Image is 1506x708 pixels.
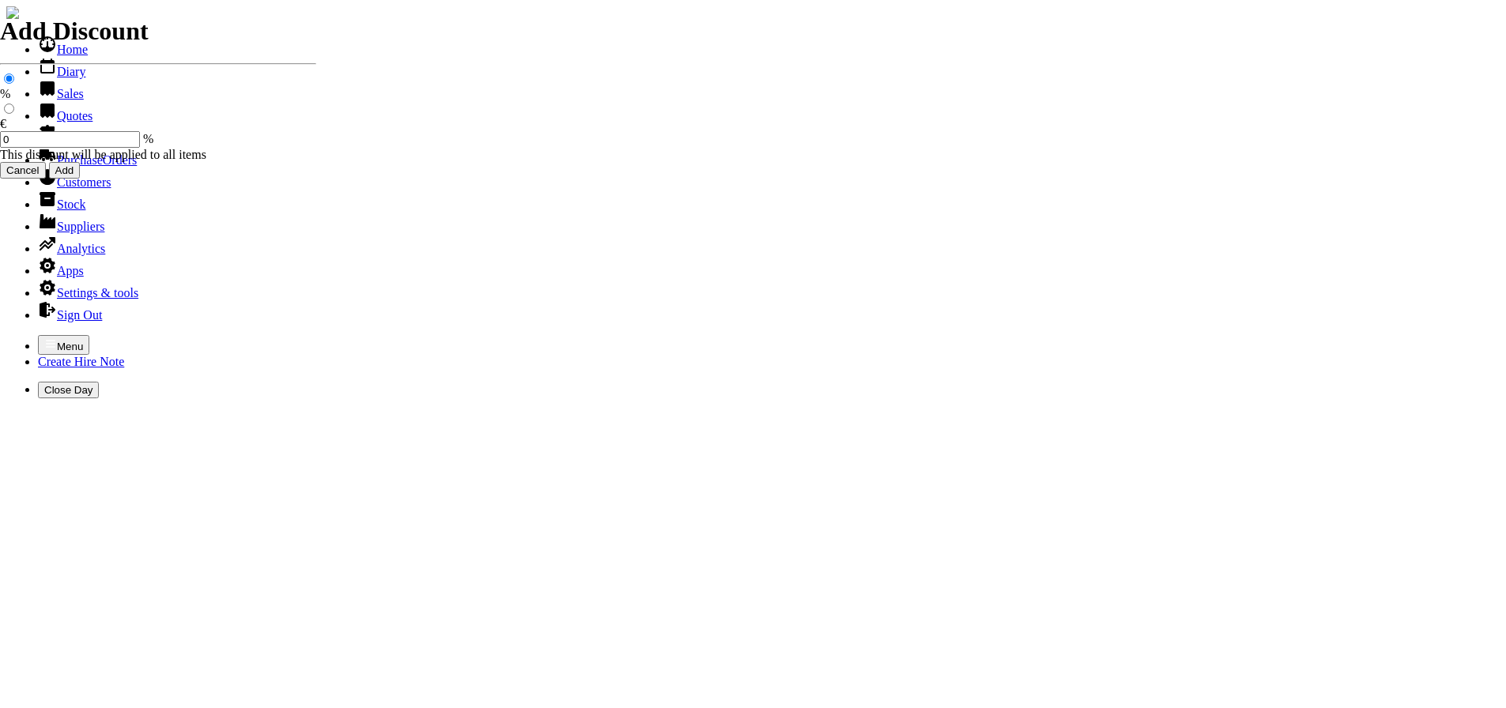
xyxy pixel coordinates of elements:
span: % [143,132,153,145]
li: Sales [38,79,1500,101]
a: Suppliers [38,220,104,233]
button: Close Day [38,382,99,398]
li: Stock [38,190,1500,212]
input: € [4,104,14,114]
button: Menu [38,335,89,355]
a: Settings & tools [38,286,138,299]
li: Suppliers [38,212,1500,234]
a: Apps [38,264,84,277]
a: Sign Out [38,308,102,322]
a: Create Hire Note [38,355,124,368]
li: Hire Notes [38,123,1500,145]
input: Add [49,162,81,179]
input: % [4,73,14,84]
a: Stock [38,198,85,211]
a: Customers [38,175,111,189]
a: Analytics [38,242,105,255]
